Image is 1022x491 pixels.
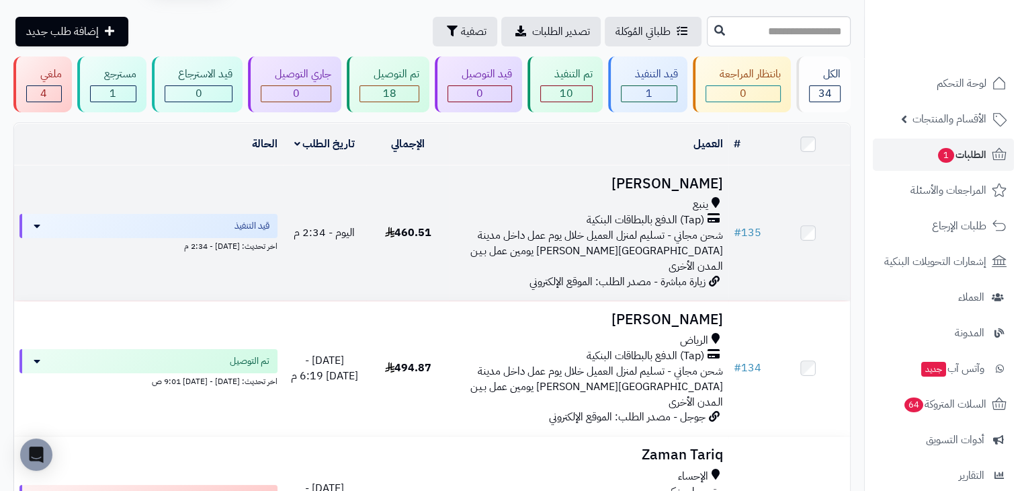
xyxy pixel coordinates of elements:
[26,67,62,82] div: ملغي
[432,56,525,112] a: قيد التوصيل 0
[196,85,202,102] span: 0
[932,217,986,235] span: طلبات الإرجاع
[433,17,497,46] button: تصفية
[680,333,708,348] span: الرياض
[27,86,61,102] div: 4
[549,409,706,425] span: جوجل - مصدر الطلب: الموقع الإلكتروني
[20,439,52,471] div: Open Intercom Messenger
[230,354,269,368] span: تم التوصيل
[235,219,269,233] span: قيد التنفيذ
[734,360,761,376] a: #134
[245,56,344,112] a: جاري التوصيل 0
[26,24,99,40] span: إضافة طلب جديد
[501,17,601,46] a: تصدير الطلبات
[383,85,396,102] span: 18
[873,317,1014,349] a: المدونة
[455,176,722,192] h3: [PERSON_NAME]
[873,139,1014,171] a: الطلبات1
[873,210,1014,242] a: طلبات الإرجاع
[931,10,1009,38] img: logo-2.png
[448,67,512,82] div: قيد التوصيل
[529,274,706,290] span: زيارة مباشرة - مصدر الطلب: الموقع الإلكتروني
[19,238,278,252] div: اخر تحديث: [DATE] - 2:34 م
[525,56,605,112] a: تم التنفيذ 10
[693,197,708,213] span: ينبع
[455,447,722,463] h3: Zaman Tariq
[11,56,75,112] a: ملغي 4
[873,352,1014,385] a: وآتس آبجديد
[560,85,573,102] span: 10
[706,67,781,82] div: بانتظار المراجعة
[90,67,136,82] div: مسترجع
[740,85,747,102] span: 0
[809,67,841,82] div: الكل
[818,85,832,102] span: 34
[912,110,986,128] span: الأقسام والمنتجات
[540,67,593,82] div: تم التنفيذ
[291,352,358,384] span: [DATE] - [DATE] 6:19 م
[734,136,740,152] a: #
[621,67,678,82] div: قيد التنفيذ
[904,397,924,412] span: 64
[541,86,592,102] div: 10
[587,348,704,364] span: (Tap) الدفع بالبطاقات البنكية
[937,74,986,93] span: لوحة التحكم
[385,225,431,241] span: 460.51
[110,85,116,102] span: 1
[873,245,1014,278] a: إشعارات التحويلات البنكية
[91,86,136,102] div: 1
[165,67,233,82] div: قيد الاسترجاع
[955,324,984,342] span: المدونة
[920,359,984,378] span: وآتس آب
[884,252,986,271] span: إشعارات التحويلات البنكية
[678,469,708,484] span: الإحساء
[149,56,246,112] a: قيد الاسترجاع 0
[294,136,355,152] a: تاريخ الطلب
[690,56,794,112] a: بانتظار المراجعة 0
[252,136,278,152] a: الحالة
[293,85,300,102] span: 0
[19,373,278,387] div: اخر تحديث: [DATE] - [DATE] 9:01 ص
[937,145,986,164] span: الطلبات
[40,85,47,102] span: 4
[794,56,853,112] a: الكل34
[470,363,723,410] span: شحن مجاني - تسليم لمنزل العميل خلال يوم عمل داخل مدينة [GEOGRAPHIC_DATA][PERSON_NAME] يومين عمل ب...
[873,67,1014,100] a: لوحة التحكم
[261,86,331,102] div: 0
[476,85,483,102] span: 0
[391,136,425,152] a: الإجمالي
[958,288,984,307] span: العملاء
[910,181,986,200] span: المراجعات والأسئلة
[455,312,722,328] h3: [PERSON_NAME]
[873,388,1014,420] a: السلات المتروكة64
[344,56,432,112] a: تم التوصيل 18
[448,86,511,102] div: 0
[734,225,741,241] span: #
[693,136,723,152] a: العميل
[903,395,986,414] span: السلات المتروكة
[261,67,331,82] div: جاري التوصيل
[921,362,946,377] span: جديد
[959,466,984,485] span: التقارير
[75,56,149,112] a: مسترجع 1
[461,24,486,40] span: تصفية
[873,424,1014,456] a: أدوات التسويق
[615,24,671,40] span: طلباتي المُوكلة
[294,225,355,241] span: اليوم - 2:34 م
[359,67,419,82] div: تم التوصيل
[926,430,984,449] span: أدوات التسويق
[706,86,780,102] div: 0
[587,213,704,228] span: (Tap) الدفع بالبطاقات البنكية
[873,174,1014,206] a: المراجعات والأسئلة
[15,17,128,46] a: إضافة طلب جديد
[873,281,1014,313] a: العملاء
[385,360,431,376] span: 494.87
[937,147,954,163] span: 1
[734,360,741,376] span: #
[605,17,701,46] a: طلباتي المُوكلة
[470,227,723,274] span: شحن مجاني - تسليم لمنزل العميل خلال يوم عمل داخل مدينة [GEOGRAPHIC_DATA][PERSON_NAME] يومين عمل ب...
[360,86,419,102] div: 18
[622,86,677,102] div: 1
[165,86,232,102] div: 0
[646,85,652,102] span: 1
